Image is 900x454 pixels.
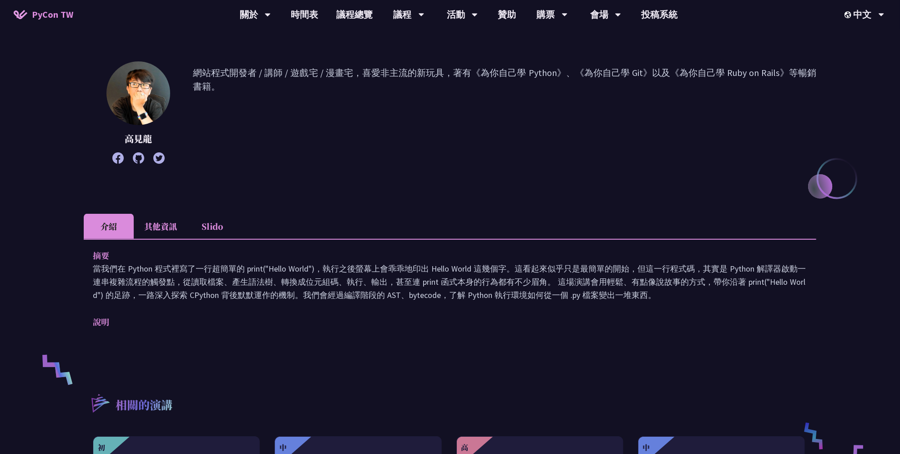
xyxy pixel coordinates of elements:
div: 中 [643,442,650,453]
p: 說明 [93,315,789,328]
div: 高 [461,442,469,453]
li: 介紹 [84,214,134,239]
p: 高見龍 [106,132,170,146]
img: 高見龍 [106,61,170,125]
a: PyCon TW [5,3,82,26]
img: Locale Icon [844,11,854,18]
li: Slido [187,214,238,239]
img: r3.8d01567.svg [78,381,122,425]
img: Home icon of PyCon TW 2025 [14,10,27,19]
li: 其他資訊 [134,214,187,239]
div: 初 [98,442,105,453]
div: 中 [279,442,287,453]
span: PyCon TW [32,8,73,21]
p: 網站程式開發者 / 講師 / 遊戲宅 / 漫畫宅，喜愛非主流的新玩具，著有《為你自己學 Python》、《為你自己學 Git》以及《為你自己學 Ruby on Rails》等暢銷書籍。 [193,66,816,159]
p: 相關的演講 [116,397,172,415]
p: 當我們在 Python 程式裡寫了一行超簡單的 print("Hello World")，執行之後螢幕上會乖乖地印出 Hello World 這幾個字。這看起來似乎只是最簡單的開始，但這一行程式... [93,262,807,302]
p: 摘要 [93,249,789,262]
